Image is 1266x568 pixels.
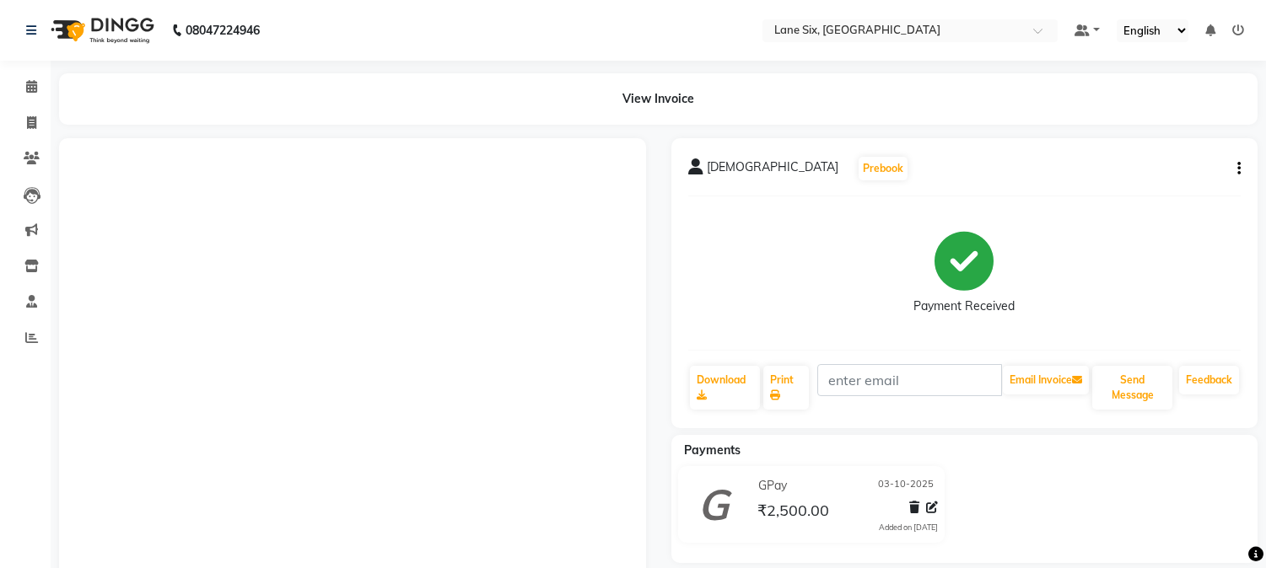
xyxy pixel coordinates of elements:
[690,366,760,410] a: Download
[859,157,908,180] button: Prebook
[757,501,829,524] span: ₹2,500.00
[763,366,809,410] a: Print
[59,73,1258,125] div: View Invoice
[1003,366,1089,394] button: Email Invoice
[878,477,934,495] span: 03-10-2025
[879,522,938,533] div: Added on [DATE]
[43,7,159,54] img: logo
[1179,366,1239,394] a: Feedback
[707,158,838,182] span: [DEMOGRAPHIC_DATA]
[1092,366,1172,410] button: Send Message
[758,477,787,495] span: GPay
[817,364,1002,396] input: enter email
[913,297,1015,315] div: Payment Received
[186,7,260,54] b: 08047224946
[684,442,741,458] span: Payments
